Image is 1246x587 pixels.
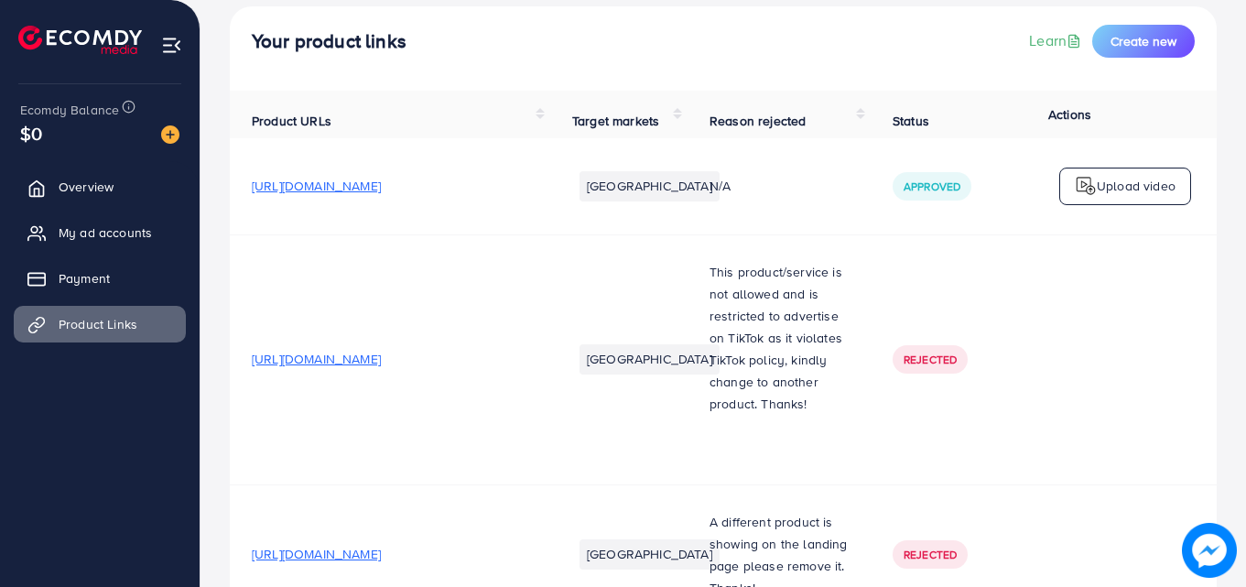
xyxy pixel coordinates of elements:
span: Create new [1111,32,1176,50]
button: Create new [1092,25,1195,58]
span: Payment [59,269,110,288]
img: image [161,125,179,144]
span: Rejected [904,547,957,562]
span: [URL][DOMAIN_NAME] [252,177,381,195]
p: A different product is showing on the landing page please remove it. [710,511,849,577]
li: [GEOGRAPHIC_DATA] [580,539,720,569]
img: menu [161,35,182,56]
span: $0 [20,120,42,147]
span: Approved [904,179,960,194]
p: Upload video [1097,175,1176,197]
span: Status [893,112,929,130]
span: Reason rejected [710,112,806,130]
span: N/A [710,177,731,195]
h4: Your product links [252,30,406,53]
img: logo [18,26,142,54]
span: [URL][DOMAIN_NAME] [252,545,381,563]
li: [GEOGRAPHIC_DATA] [580,344,720,374]
li: [GEOGRAPHIC_DATA] [580,171,720,201]
a: Product Links [14,306,186,342]
img: logo [1075,175,1097,197]
span: Rejected [904,352,957,367]
span: My ad accounts [59,223,152,242]
a: Learn [1029,30,1085,51]
span: [URL][DOMAIN_NAME] [252,350,381,368]
span: Overview [59,178,114,196]
span: This product/service is not allowed and is restricted to advertise on TikTok as it violates TikTo... [710,263,842,413]
a: Payment [14,260,186,297]
span: Product URLs [252,112,331,130]
span: Product Links [59,315,137,333]
a: Overview [14,168,186,205]
img: image [1182,523,1237,578]
span: Ecomdy Balance [20,101,119,119]
a: My ad accounts [14,214,186,251]
span: Target markets [572,112,659,130]
span: Actions [1048,105,1091,124]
